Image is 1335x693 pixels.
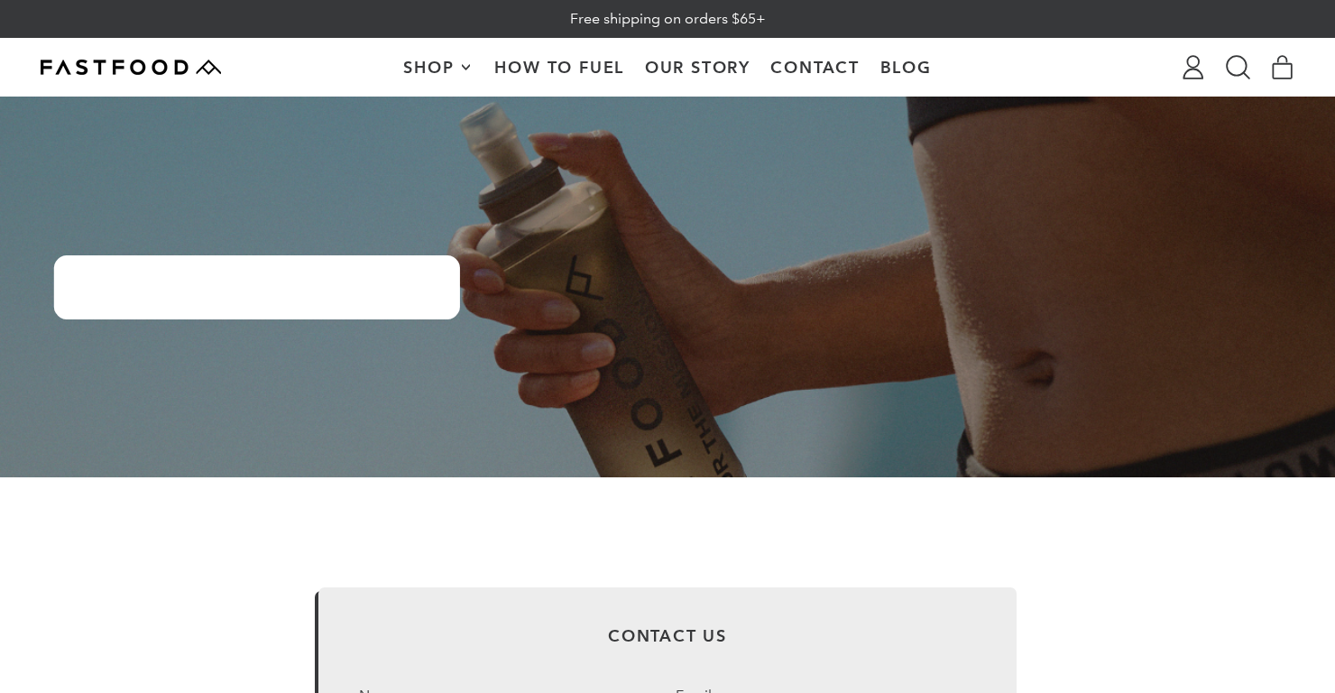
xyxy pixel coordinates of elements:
a: Blog [870,39,942,96]
button: Shop [393,39,484,96]
h1: Contact Us [359,628,976,644]
a: Our Story [635,39,761,96]
a: How To Fuel [484,39,634,96]
img: Fastfood [41,60,221,75]
a: Contact [760,39,870,96]
span: Shop [403,60,458,76]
